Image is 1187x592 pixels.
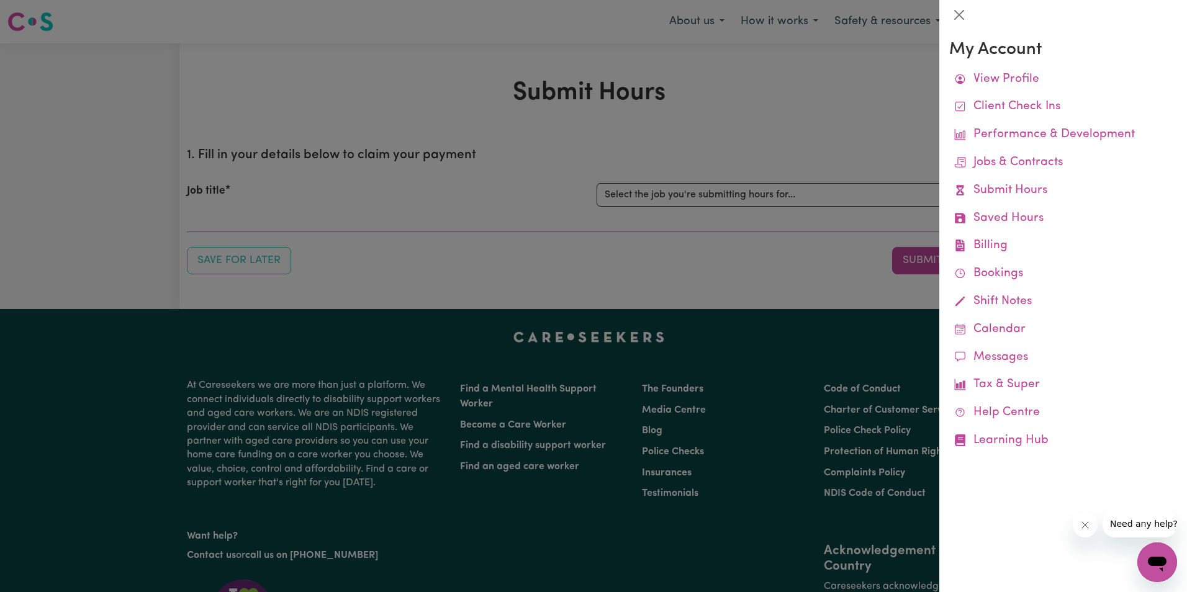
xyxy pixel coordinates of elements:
[949,5,969,25] button: Close
[949,40,1177,61] h3: My Account
[949,232,1177,260] a: Billing
[949,260,1177,288] a: Bookings
[949,149,1177,177] a: Jobs & Contracts
[949,66,1177,94] a: View Profile
[949,316,1177,344] a: Calendar
[949,399,1177,427] a: Help Centre
[1103,510,1177,537] iframe: Message from company
[949,177,1177,205] a: Submit Hours
[949,288,1177,316] a: Shift Notes
[949,205,1177,233] a: Saved Hours
[949,427,1177,455] a: Learning Hub
[949,93,1177,121] a: Client Check Ins
[1073,513,1098,537] iframe: Close message
[949,121,1177,149] a: Performance & Development
[949,344,1177,372] a: Messages
[1137,542,1177,582] iframe: Button to launch messaging window
[949,371,1177,399] a: Tax & Super
[7,9,75,19] span: Need any help?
